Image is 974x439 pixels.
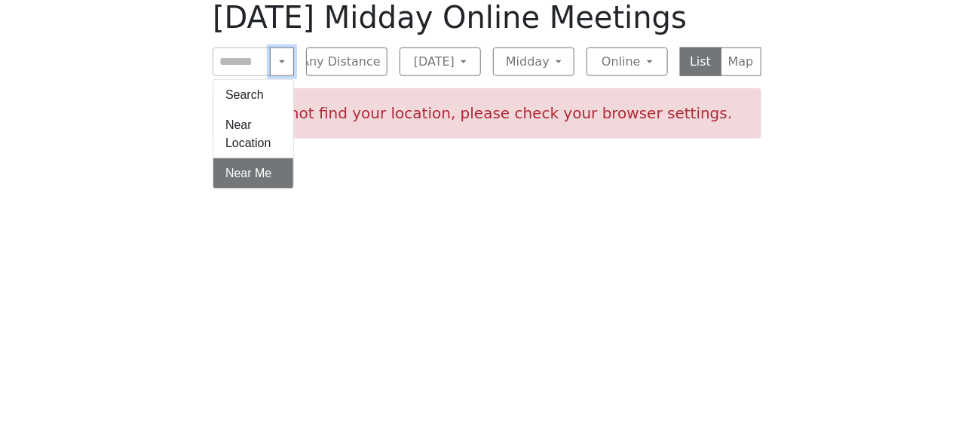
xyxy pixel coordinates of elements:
[721,48,762,76] button: Map
[493,48,574,76] button: Midday
[213,110,293,158] button: Near Location
[270,48,294,76] button: Near Me
[400,48,481,76] button: [DATE]
[587,48,668,76] button: Online
[213,158,293,189] button: Near Me
[213,88,761,139] div: Could not find your location, please check your browser settings.
[213,80,293,110] button: Search
[680,48,721,76] button: List
[306,48,387,76] button: Any Distance
[213,48,271,76] input: Near Me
